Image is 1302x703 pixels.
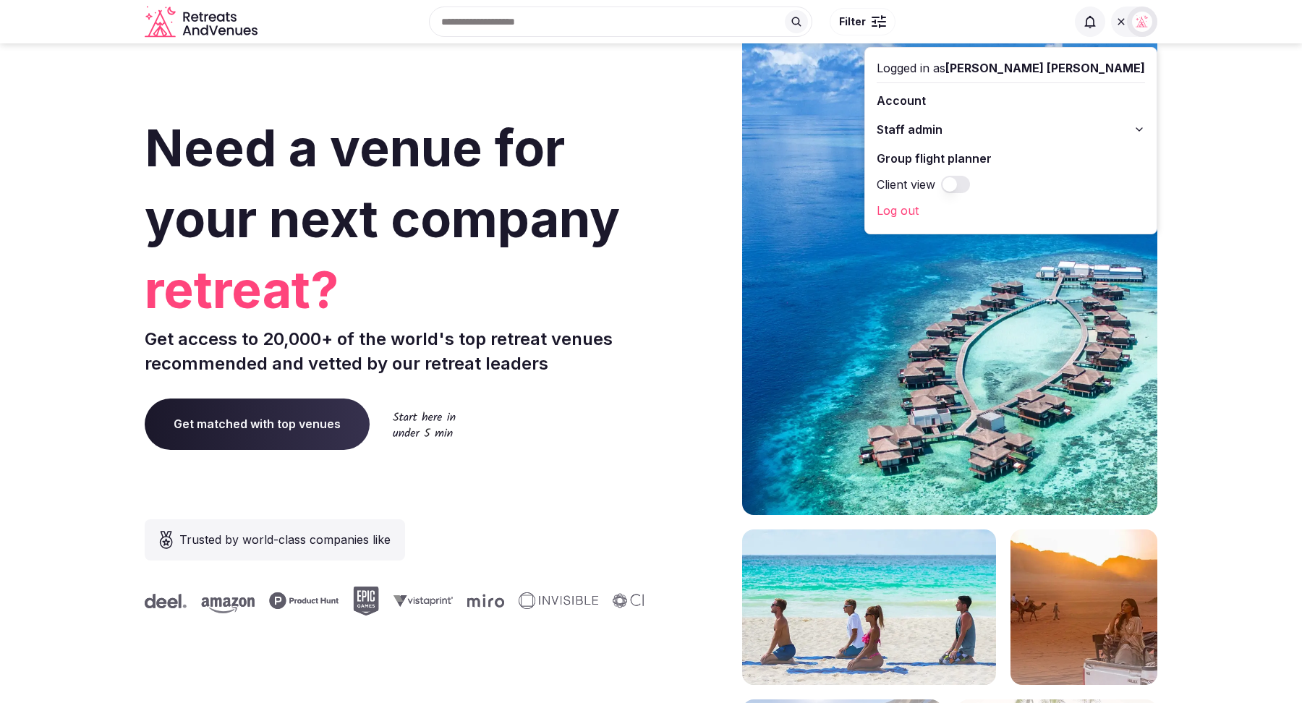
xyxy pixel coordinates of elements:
span: Trusted by world-class companies like [179,531,391,548]
svg: Deel company logo [145,594,187,608]
svg: Epic Games company logo [353,587,379,615]
span: Staff admin [877,121,943,138]
svg: Retreats and Venues company logo [145,6,260,38]
span: Filter [839,14,866,29]
a: Account [877,89,1145,112]
button: Filter [830,8,895,35]
a: Log out [877,199,1145,222]
img: woman sitting in back of truck with camels [1010,529,1157,685]
label: Client view [877,176,935,193]
span: retreat? [145,255,645,325]
p: Get access to 20,000+ of the world's top retreat venues recommended and vetted by our retreat lea... [145,327,645,375]
a: Get matched with top venues [145,399,370,449]
img: Start here in under 5 min [393,412,456,437]
svg: Miro company logo [467,594,504,608]
svg: Vistaprint company logo [393,595,453,607]
img: Matt Grant Oakes [1132,12,1152,32]
button: Staff admin [877,118,1145,141]
svg: Invisible company logo [519,592,598,610]
img: yoga on tropical beach [742,529,996,685]
div: Logged in as [877,59,1145,77]
span: [PERSON_NAME] [PERSON_NAME] [945,61,1145,75]
a: Group flight planner [877,147,1145,170]
span: Need a venue for your next company [145,117,620,250]
a: Visit the homepage [145,6,260,38]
